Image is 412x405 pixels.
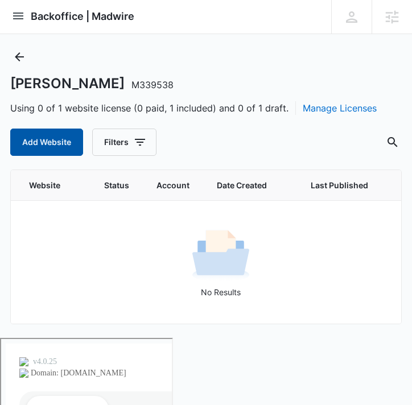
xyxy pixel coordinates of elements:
[192,226,249,283] img: No Results
[156,179,189,191] span: Account
[30,30,125,39] div: Domain: [DOMAIN_NAME]
[11,9,25,23] button: open subnavigation menu
[31,66,40,75] img: tab_domain_overview_orange.svg
[10,101,377,115] span: Using 0 of 1 website license (0 paid, 1 included) and 0 of 1 draft.
[126,67,192,75] div: Keywords by Traffic
[217,179,267,191] span: Date Created
[43,67,102,75] div: Domain Overview
[10,48,28,66] button: Back
[311,179,368,191] span: Last Published
[31,10,134,22] span: Backoffice | Madwire
[303,101,377,115] button: Manage Licenses
[29,179,60,191] span: Website
[131,79,174,90] span: M339538
[113,66,122,75] img: tab_keywords_by_traffic_grey.svg
[18,30,27,39] img: website_grey.svg
[384,133,402,151] button: Search
[10,129,83,156] button: Add Website
[18,18,27,27] img: logo_orange.svg
[92,129,156,156] button: Filters
[10,75,174,92] h1: [PERSON_NAME]
[32,18,56,27] div: v 4.0.25
[104,179,129,191] span: Status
